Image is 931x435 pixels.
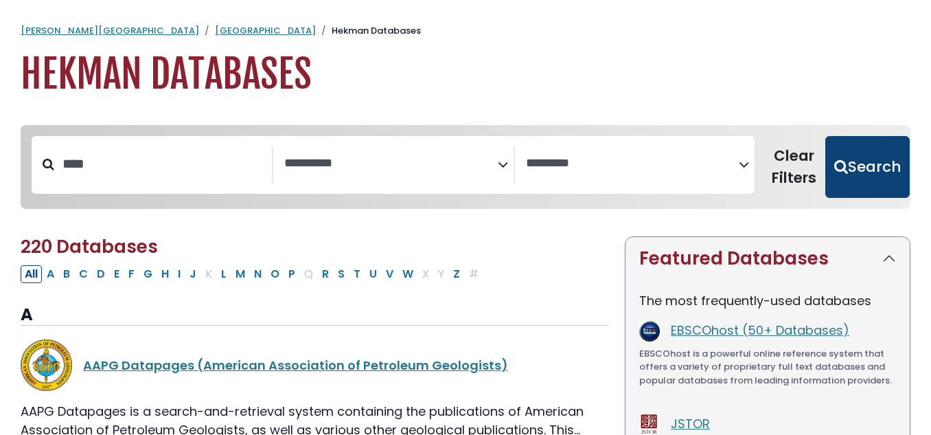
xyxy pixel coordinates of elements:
span: 220 Databases [21,234,158,259]
div: Alpha-list to filter by first letter of database name [21,265,484,282]
button: Submit for Search Results [825,136,910,198]
button: Filter Results L [217,265,231,283]
button: Filter Results I [174,265,185,283]
textarea: Search [284,157,498,171]
button: Filter Results C [75,265,92,283]
button: All [21,265,42,283]
button: Filter Results G [139,265,157,283]
button: Filter Results O [266,265,284,283]
button: Filter Results A [43,265,58,283]
input: Search database by title or keyword [54,153,272,175]
button: Filter Results T [349,265,365,283]
button: Clear Filters [763,136,825,198]
a: AAPG Datapages (American Association of Petroleum Geologists) [83,357,508,374]
button: Filter Results D [93,265,109,283]
button: Filter Results W [398,265,417,283]
h3: A [21,305,608,326]
button: Filter Results V [382,265,398,283]
button: Filter Results R [318,265,333,283]
button: Filter Results B [59,265,74,283]
textarea: Search [526,157,739,171]
a: [GEOGRAPHIC_DATA] [215,24,316,37]
button: Filter Results S [334,265,349,283]
button: Filter Results P [284,265,299,283]
a: EBSCOhost (50+ Databases) [671,322,849,339]
button: Filter Results N [250,265,266,283]
button: Filter Results E [110,265,124,283]
button: Filter Results Z [449,265,464,283]
button: Filter Results U [365,265,381,283]
a: [PERSON_NAME][GEOGRAPHIC_DATA] [21,24,199,37]
p: The most frequently-used databases [639,291,896,310]
p: EBSCOhost is a powerful online reference system that offers a variety of proprietary full text da... [639,347,896,388]
button: Filter Results M [231,265,249,283]
button: Featured Databases [625,237,910,280]
button: Filter Results F [124,265,139,283]
li: Hekman Databases [316,24,421,38]
a: JSTOR [671,415,710,432]
nav: breadcrumb [21,24,910,38]
button: Filter Results H [157,265,173,283]
h1: Hekman Databases [21,52,910,98]
button: Filter Results J [185,265,200,283]
nav: Search filters [21,125,910,209]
